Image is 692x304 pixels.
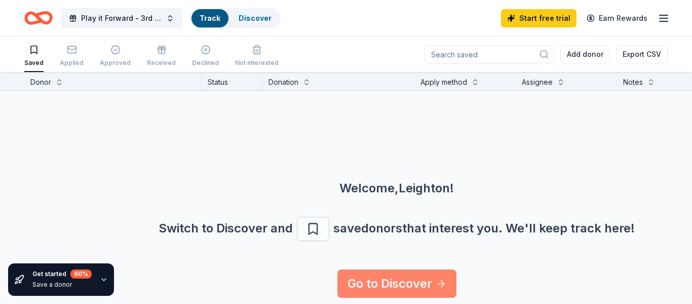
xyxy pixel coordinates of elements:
[24,6,53,30] a: Home
[202,72,262,90] div: Status
[100,59,131,67] div: Approved
[24,59,44,67] div: Saved
[192,59,219,67] div: Declined
[522,76,553,88] div: Assignee
[235,59,279,67] div: Not interested
[190,8,281,28] button: TrackDiscover
[239,14,272,22] a: Discover
[100,41,131,72] button: Approved
[420,76,467,88] div: Apply method
[501,9,576,27] a: Start free trial
[623,76,643,88] div: Notes
[616,45,668,63] button: Export CSV
[60,41,84,72] button: Applied
[70,269,92,279] div: 60 %
[61,8,182,28] button: Play it Forward - 3rd annual benefit for WCA
[192,41,219,72] button: Declined
[581,9,653,27] a: Earn Rewards
[24,41,44,72] button: Saved
[81,12,162,24] span: Play it Forward - 3rd annual benefit for WCA
[560,45,610,63] button: Add donor
[200,14,220,22] a: Track
[60,59,84,67] div: Applied
[268,76,298,88] div: Donation
[32,269,92,279] div: Get started
[425,45,554,63] input: Search saved
[30,76,51,88] div: Donor
[147,59,176,67] div: Received
[147,41,176,72] button: Received
[235,41,279,72] button: Not interested
[337,269,456,298] a: Go to Discover
[32,281,92,289] div: Save a donor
